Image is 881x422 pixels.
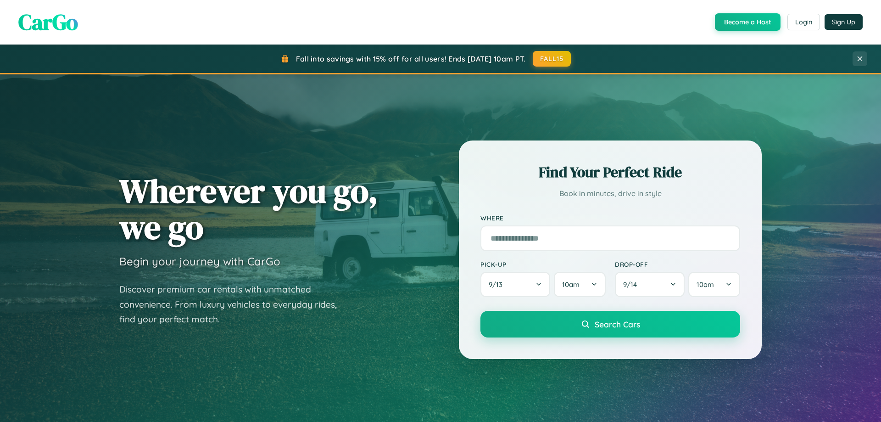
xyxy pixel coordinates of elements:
[489,280,507,289] span: 9 / 13
[688,272,740,297] button: 10am
[296,54,526,63] span: Fall into savings with 15% off for all users! Ends [DATE] 10am PT.
[480,260,606,268] label: Pick-up
[825,14,863,30] button: Sign Up
[119,282,349,327] p: Discover premium car rentals with unmatched convenience. From luxury vehicles to everyday rides, ...
[697,280,714,289] span: 10am
[623,280,641,289] span: 9 / 14
[787,14,820,30] button: Login
[715,13,781,31] button: Become a Host
[615,260,740,268] label: Drop-off
[480,272,550,297] button: 9/13
[480,162,740,182] h2: Find Your Perfect Ride
[119,173,378,245] h1: Wherever you go, we go
[562,280,580,289] span: 10am
[119,254,280,268] h3: Begin your journey with CarGo
[533,51,571,67] button: FALL15
[595,319,640,329] span: Search Cars
[480,187,740,200] p: Book in minutes, drive in style
[480,311,740,338] button: Search Cars
[554,272,606,297] button: 10am
[18,7,78,37] span: CarGo
[480,214,740,222] label: Where
[615,272,685,297] button: 9/14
